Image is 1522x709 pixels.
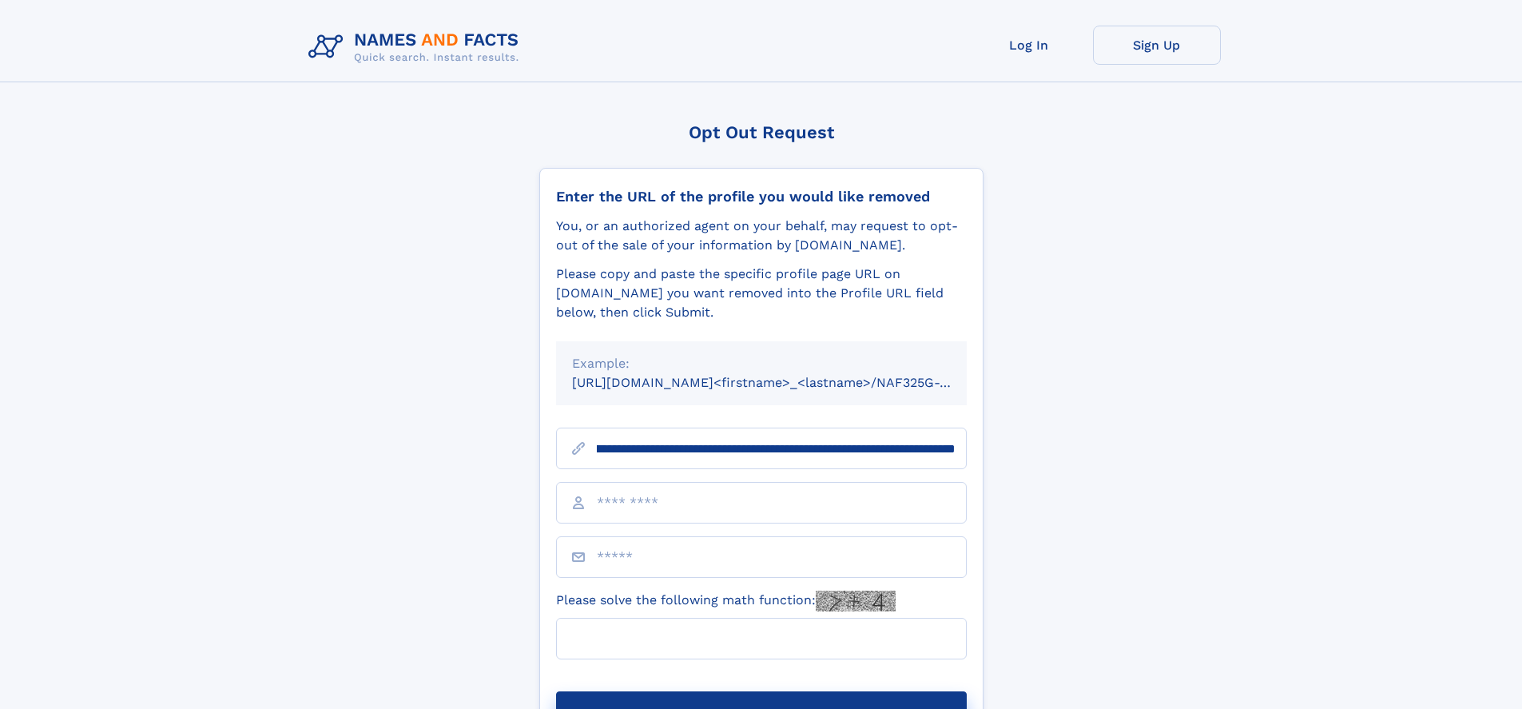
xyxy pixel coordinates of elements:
[539,122,984,142] div: Opt Out Request
[556,217,967,255] div: You, or an authorized agent on your behalf, may request to opt-out of the sale of your informatio...
[556,188,967,205] div: Enter the URL of the profile you would like removed
[1093,26,1221,65] a: Sign Up
[302,26,532,69] img: Logo Names and Facts
[572,354,951,373] div: Example:
[572,375,997,390] small: [URL][DOMAIN_NAME]<firstname>_<lastname>/NAF325G-xxxxxxxx
[556,591,896,611] label: Please solve the following math function:
[965,26,1093,65] a: Log In
[556,265,967,322] div: Please copy and paste the specific profile page URL on [DOMAIN_NAME] you want removed into the Pr...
